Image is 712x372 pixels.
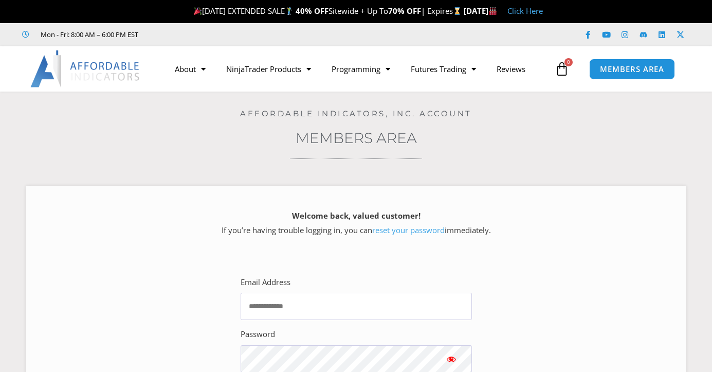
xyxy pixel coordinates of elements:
span: Mon - Fri: 8:00 AM – 6:00 PM EST [38,28,138,41]
p: If you’re having trouble logging in, you can immediately. [44,209,668,238]
label: Email Address [241,275,290,290]
img: ⌛ [453,7,461,15]
label: Password [241,327,275,342]
strong: Welcome back, valued customer! [292,210,421,221]
a: Click Here [507,6,543,16]
a: reset your password [372,225,445,235]
span: MEMBERS AREA [600,65,664,73]
img: 🏌️‍♂️ [285,7,293,15]
img: 🎉 [194,7,202,15]
span: 0 [564,58,573,66]
strong: 70% OFF [388,6,421,16]
a: Affordable Indicators, Inc. Account [240,109,472,118]
a: About [165,57,216,81]
img: LogoAI | Affordable Indicators – NinjaTrader [30,50,141,87]
a: 0 [539,54,585,84]
nav: Menu [165,57,552,81]
a: Reviews [486,57,536,81]
a: Members Area [296,129,417,147]
strong: 40% OFF [296,6,328,16]
span: [DATE] EXTENDED SALE Sitewide + Up To | Expires [191,6,464,16]
img: 🏭 [489,7,497,15]
iframe: Customer reviews powered by Trustpilot [153,29,307,40]
a: Programming [321,57,400,81]
a: Futures Trading [400,57,486,81]
strong: [DATE] [464,6,497,16]
a: MEMBERS AREA [589,59,675,80]
a: NinjaTrader Products [216,57,321,81]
